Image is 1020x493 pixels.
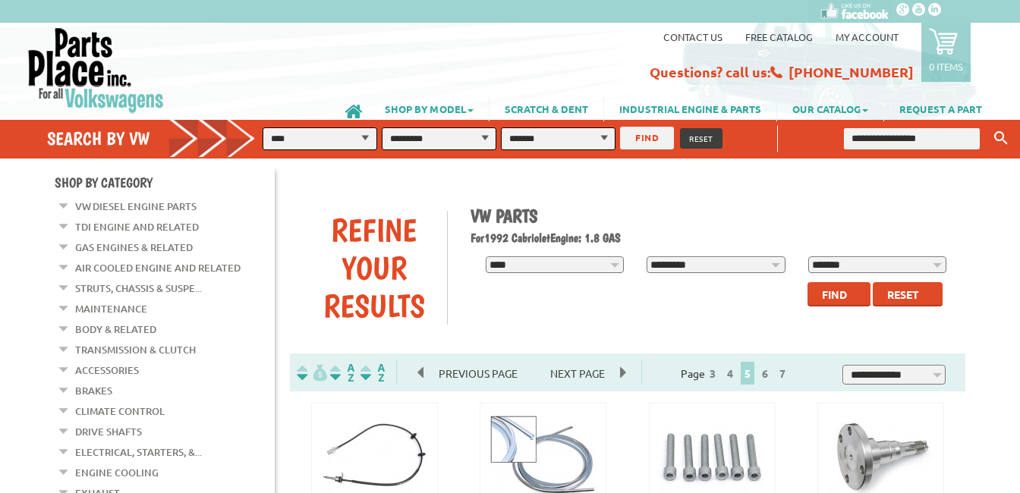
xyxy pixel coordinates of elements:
a: Contact us [663,30,722,43]
a: My Account [836,30,899,43]
img: Sort by Sales Rank [357,364,388,382]
a: INDUSTRIAL ENGINE & PARTS [604,96,776,121]
a: TDI Engine and Related [75,217,199,237]
a: Maintenance [75,299,147,319]
a: 0 items [921,23,971,82]
a: Gas Engines & Related [75,237,193,257]
a: VW Diesel Engine Parts [75,196,197,216]
a: Air Cooled Engine and Related [75,258,241,278]
span: Engine: 1.8 GAS [550,231,621,245]
h1: VW Parts [471,205,955,227]
span: For [471,231,484,245]
div: Refine Your Results [301,211,447,325]
span: Next Page [535,362,620,385]
span: Find [822,287,847,301]
a: SCRATCH & DENT [490,96,603,121]
a: Accessories [75,360,139,380]
img: filterpricelow.svg [297,364,327,382]
span: 5 [741,362,754,385]
a: OUR CATALOG [777,96,883,121]
button: Find [807,282,870,306]
span: RESET [689,133,713,144]
a: 4 [723,366,737,380]
a: Electrical, Starters, &... [75,442,202,462]
a: Previous Page [418,366,535,380]
a: 7 [776,366,789,380]
a: Engine Cooling [75,463,159,482]
h2: 1992 Cabriolet [471,231,955,245]
button: RESET [680,128,722,149]
div: Page [641,360,830,385]
a: SHOP BY MODEL [370,96,489,121]
span: Reset [887,287,919,301]
button: Reset [873,282,943,306]
button: FIND [620,127,674,149]
a: Brakes [75,381,112,400]
a: 6 [758,366,772,380]
a: Next Page [535,366,620,380]
a: Climate Control [75,401,165,421]
p: 0 items [929,60,963,73]
a: Free Catalog [745,30,813,43]
span: Previous Page [423,362,533,385]
img: Parts Place Inc! [27,27,165,114]
a: Drive Shafts [75,422,142,441]
a: Struts, Chassis & Suspe... [75,278,202,298]
button: Keyword Search [990,126,1012,151]
h4: Shop By Category [55,174,275,190]
a: Transmission & Clutch [75,340,196,360]
a: Body & Related [75,319,156,339]
img: Sort by Headline [327,364,357,382]
a: 3 [706,366,719,380]
h4: Search by VW [47,127,266,149]
a: REQUEST A PART [884,96,997,121]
